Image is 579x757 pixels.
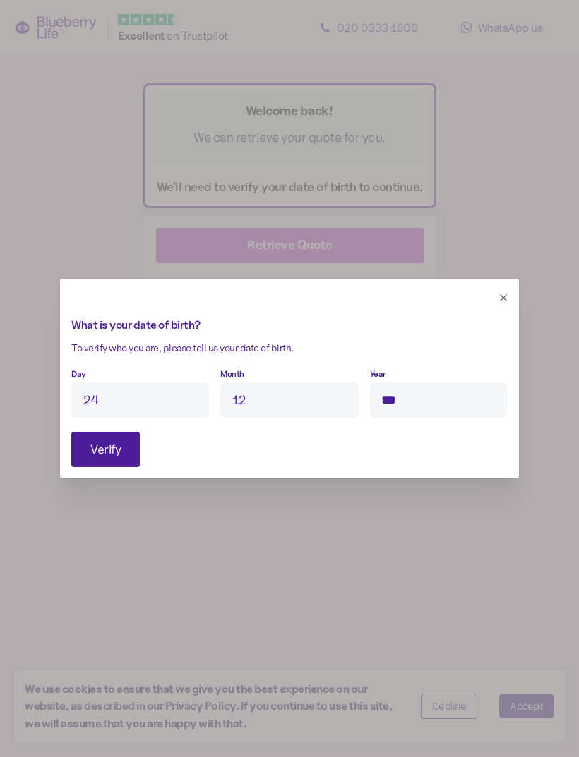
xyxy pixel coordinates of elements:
label: Month [220,368,244,381]
button: Verify [71,432,140,467]
label: Day [71,368,86,381]
span: Verify [90,432,121,466]
div: What is your date of birth? [71,317,508,334]
div: To verify who you are, please tell us your date of birth. [71,341,508,356]
label: Year [370,368,386,381]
